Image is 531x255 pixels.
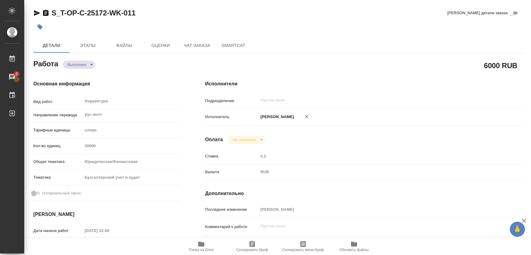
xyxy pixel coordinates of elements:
[231,137,258,142] button: Не оплачена
[82,157,181,167] div: Юридическая/Финансовая
[258,205,498,214] input: Пустое поле
[33,228,82,234] p: Дата начала работ
[510,222,525,237] button: 🙏
[42,9,49,17] button: Скопировать ссылку
[205,114,259,120] p: Исполнитель
[205,136,223,143] h4: Оплата
[33,9,41,17] button: Скопировать ссылку для ЯМессенджера
[205,207,259,213] p: Последнее изменение
[205,98,259,104] p: Подразделение
[146,42,175,49] span: Оценки
[33,211,181,218] h4: [PERSON_NAME]
[182,42,212,49] span: Чат заказа
[258,167,498,177] div: RUB
[278,238,329,255] button: Скопировать мини-бриф
[205,190,524,197] h4: Дополнительно
[63,61,95,69] div: Выполнен
[329,238,379,255] button: Обновить файлы
[189,248,214,252] span: Папка на Drive
[205,224,259,230] p: Комментарий к работе
[227,238,278,255] button: Скопировать бриф
[82,125,181,135] div: слово
[33,112,82,118] p: Направление перевода
[176,238,227,255] button: Папка на Drive
[205,80,524,88] h4: Исполнители
[447,10,508,16] span: [PERSON_NAME] детали заказа
[42,190,81,196] span: Нотариальный заказ
[73,42,102,49] span: Этапы
[282,248,324,252] span: Скопировать мини-бриф
[82,226,135,235] input: Пустое поле
[66,62,88,67] button: Выполнен
[33,99,82,105] p: Вид работ
[339,248,369,252] span: Обновить файлы
[205,169,259,175] p: Валюта
[33,159,82,165] p: Общая тематика
[228,136,265,144] div: Выполнен
[33,58,58,69] h2: Работа
[258,152,498,161] input: Пустое поле
[82,141,181,150] input: Пустое поле
[484,60,517,71] h2: 6000 RUB
[82,172,181,183] div: Бухгалтерский учет и аудит
[33,174,82,180] p: Тематика
[205,153,259,159] p: Ставка
[33,143,82,149] p: Кол-во единиц
[258,114,294,120] p: [PERSON_NAME]
[512,223,523,236] span: 🙏
[52,9,135,17] a: S_T-OP-C-25172-WK-011
[33,80,181,88] h4: Основная информация
[110,42,139,49] span: Файлы
[33,20,47,34] button: Добавить тэг
[37,42,66,49] span: Детали
[300,110,313,123] button: Удалить исполнителя
[260,97,483,104] input: Пустое поле
[236,248,268,252] span: Скопировать бриф
[219,42,248,49] span: SmartCat
[12,71,21,77] span: 2
[2,69,23,84] a: 2
[33,127,82,133] p: Тарифные единицы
